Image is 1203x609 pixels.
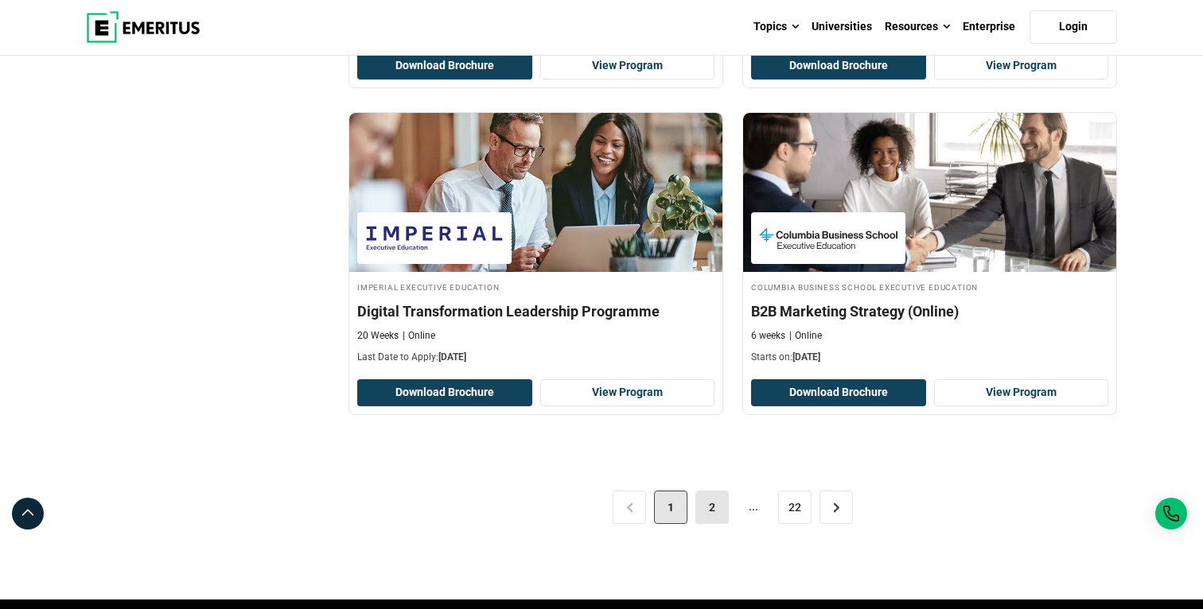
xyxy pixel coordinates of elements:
h4: B2B Marketing Strategy (Online) [751,301,1108,321]
span: [DATE] [438,351,466,363]
a: View Program [934,52,1109,80]
a: Login [1030,10,1117,44]
a: Sales and Marketing Course by Columbia Business School Executive Education - September 18, 2025 C... [743,113,1116,372]
img: Columbia Business School Executive Education [759,220,897,256]
a: 2 [695,491,729,524]
span: 1 [654,491,687,524]
p: Last Date to Apply: [357,351,714,364]
h4: Digital Transformation Leadership Programme [357,301,714,321]
a: View Program [540,379,715,406]
button: Download Brochure [751,52,926,80]
a: View Program [934,379,1109,406]
span: [DATE] [792,351,820,363]
span: ... [737,491,770,524]
h4: Imperial Executive Education [357,280,714,293]
img: Digital Transformation Leadership Programme | Online Digital Transformation Course [349,113,722,272]
a: 22 [778,491,812,524]
img: B2B Marketing Strategy (Online) | Online Sales and Marketing Course [743,113,1116,272]
p: Online [403,329,435,343]
img: Imperial Executive Education [365,220,504,256]
a: Digital Transformation Course by Imperial Executive Education - September 18, 2025 Imperial Execu... [349,113,722,372]
a: View Program [540,52,715,80]
button: Download Brochure [357,52,532,80]
p: Online [789,329,822,343]
p: Starts on: [751,351,1108,364]
p: 20 Weeks [357,329,399,343]
a: > [820,491,853,524]
h4: Columbia Business School Executive Education [751,280,1108,293]
p: 6 weeks [751,329,785,343]
button: Download Brochure [357,379,532,406]
button: Download Brochure [751,379,926,406]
